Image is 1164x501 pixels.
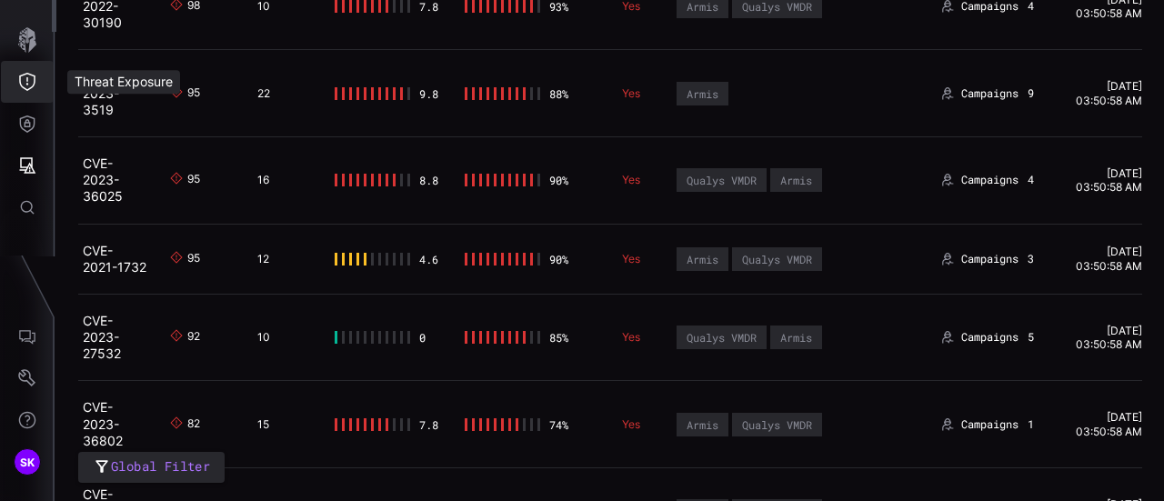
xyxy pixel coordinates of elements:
div: Armis [687,418,718,431]
div: 22 [257,86,312,101]
span: 4 [1028,173,1034,187]
p: Yes [622,252,652,266]
div: Armis [780,174,812,186]
a: CVE-2023-3519 [83,68,119,116]
span: SK [20,453,35,472]
span: Campaigns [961,86,1018,101]
span: 1 [1028,417,1034,432]
div: 0 [419,331,439,344]
div: Qualys VMDR [742,253,812,266]
a: CVE-2021-1732 [83,243,146,275]
button: Global Filter [78,452,225,484]
div: 16 [257,173,312,187]
span: 3 [1028,252,1034,266]
div: 95 [187,251,202,267]
div: 15 [257,417,312,432]
div: Armis [780,331,812,344]
div: 90 % [549,174,569,186]
span: 9 [1028,86,1034,101]
div: Threat Exposure [67,70,180,94]
div: Qualys VMDR [687,174,757,186]
div: 82 [187,416,202,433]
div: 90 % [549,253,569,266]
span: 5 [1028,330,1034,345]
div: 8.8 [419,174,439,186]
span: Campaigns [961,330,1018,345]
div: 7.8 [419,418,439,431]
time: [DATE] 03:50:58 AM [1076,410,1142,438]
div: 92 [187,329,202,346]
a: CVE-2023-36802 [83,399,123,447]
p: Yes [622,330,652,345]
div: Armis [687,253,718,266]
div: Qualys VMDR [687,331,757,344]
p: Yes [622,417,652,432]
div: 95 [187,172,202,188]
p: Yes [622,173,652,187]
div: Qualys VMDR [742,418,812,431]
span: Campaigns [961,252,1018,266]
span: Campaigns [961,173,1018,187]
div: 88 % [549,87,569,100]
div: 4.6 [419,253,439,266]
div: 74 % [549,418,569,431]
div: 95 [187,85,202,102]
div: 10 [257,330,312,345]
time: [DATE] 03:50:58 AM [1076,166,1142,195]
a: CVE-2023-36025 [83,155,123,204]
a: CVE-2023-27532 [83,313,121,361]
time: [DATE] 03:50:58 AM [1076,245,1142,273]
span: Campaigns [961,417,1018,432]
p: Yes [622,86,652,101]
div: 12 [257,252,312,266]
div: 85 % [549,331,569,344]
span: Global Filter [111,456,210,478]
time: [DATE] 03:50:58 AM [1076,324,1142,352]
div: Armis [687,87,718,100]
time: [DATE] 03:50:58 AM [1076,79,1142,107]
div: 9.8 [419,87,439,100]
button: SK [1,441,54,483]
